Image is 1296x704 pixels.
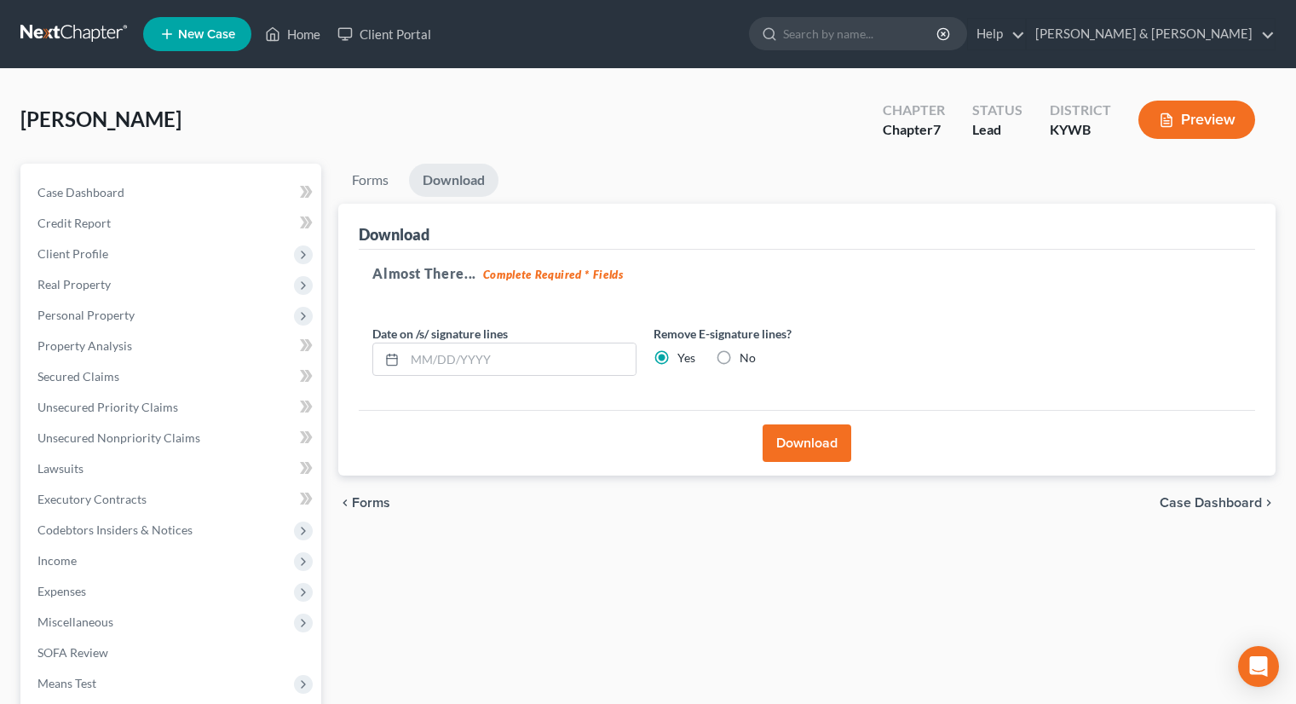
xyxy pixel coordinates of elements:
[1160,496,1276,510] a: Case Dashboard chevron_right
[37,553,77,568] span: Income
[24,638,321,668] a: SOFA Review
[1050,120,1111,140] div: KYWB
[37,584,86,598] span: Expenses
[37,369,119,384] span: Secured Claims
[178,28,235,41] span: New Case
[37,645,108,660] span: SOFA Review
[338,496,413,510] button: chevron_left Forms
[24,453,321,484] a: Lawsuits
[338,496,352,510] i: chevron_left
[24,208,321,239] a: Credit Report
[783,18,939,49] input: Search by name...
[1138,101,1255,139] button: Preview
[352,496,390,510] span: Forms
[1050,101,1111,120] div: District
[24,331,321,361] a: Property Analysis
[37,492,147,506] span: Executory Contracts
[972,120,1022,140] div: Lead
[37,461,84,476] span: Lawsuits
[763,424,851,462] button: Download
[968,19,1025,49] a: Help
[483,268,624,281] strong: Complete Required * Fields
[372,263,1241,284] h5: Almost There...
[256,19,329,49] a: Home
[24,423,321,453] a: Unsecured Nonpriority Claims
[883,120,945,140] div: Chapter
[740,349,756,366] label: No
[933,121,941,137] span: 7
[677,349,695,366] label: Yes
[1238,646,1279,687] div: Open Intercom Messenger
[24,177,321,208] a: Case Dashboard
[329,19,440,49] a: Client Portal
[20,107,181,131] span: [PERSON_NAME]
[37,676,96,690] span: Means Test
[37,277,111,291] span: Real Property
[654,325,918,343] label: Remove E-signature lines?
[1027,19,1275,49] a: [PERSON_NAME] & [PERSON_NAME]
[405,343,636,376] input: MM/DD/YYYY
[1160,496,1262,510] span: Case Dashboard
[359,224,429,245] div: Download
[37,400,178,414] span: Unsecured Priority Claims
[883,101,945,120] div: Chapter
[1262,496,1276,510] i: chevron_right
[37,615,113,629] span: Miscellaneous
[24,484,321,515] a: Executory Contracts
[37,308,135,322] span: Personal Property
[338,164,402,197] a: Forms
[37,338,132,353] span: Property Analysis
[409,164,498,197] a: Download
[24,392,321,423] a: Unsecured Priority Claims
[37,522,193,537] span: Codebtors Insiders & Notices
[972,101,1022,120] div: Status
[372,325,508,343] label: Date on /s/ signature lines
[24,361,321,392] a: Secured Claims
[37,246,108,261] span: Client Profile
[37,216,111,230] span: Credit Report
[37,185,124,199] span: Case Dashboard
[37,430,200,445] span: Unsecured Nonpriority Claims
